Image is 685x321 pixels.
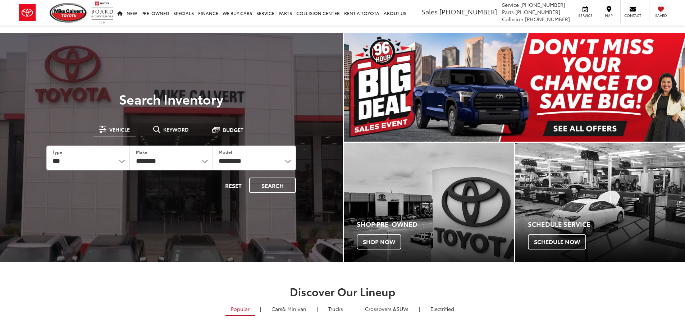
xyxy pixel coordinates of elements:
[528,234,586,249] span: Schedule Now
[528,221,685,228] h4: Schedule Service
[219,178,248,193] button: Reset
[282,305,306,312] span: & Minivan
[421,7,438,16] span: Sales
[223,127,243,132] span: Budget
[624,13,641,18] span: Contact
[525,15,570,23] span: [PHONE_NUMBER]
[502,8,514,15] span: Parts
[249,178,296,193] button: Search
[266,303,312,315] a: Cars
[344,143,514,262] a: Shop Pre-Owned Shop Now
[357,234,401,249] span: Shop Now
[601,13,617,18] span: Map
[515,143,685,262] div: Toyota
[520,1,565,8] span: [PHONE_NUMBER]
[344,143,514,262] div: Toyota
[30,92,312,106] h3: Search Inventory
[357,221,514,228] h4: Shop Pre-Owned
[89,285,596,297] h2: Discover Our Lineup
[502,15,524,23] span: Collision
[50,3,88,23] img: Mike Calvert Toyota
[315,305,320,312] li: |
[258,305,263,312] li: |
[352,305,356,312] li: |
[365,305,397,312] span: Crossovers &
[323,303,348,315] a: Trucks
[515,8,560,15] span: [PHONE_NUMBER]
[653,13,669,18] span: Saved
[225,303,255,316] a: Popular
[219,149,232,155] label: Model
[425,303,460,315] a: Electrified
[52,149,62,155] label: Type
[136,149,147,155] label: Make
[577,13,593,18] span: Service
[502,1,519,8] span: Service
[163,127,189,132] span: Keyword
[360,303,414,315] a: SUVs
[109,127,130,132] span: Vehicle
[417,305,422,312] li: |
[439,7,497,16] span: [PHONE_NUMBER]
[515,143,685,262] a: Schedule Service Schedule Now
